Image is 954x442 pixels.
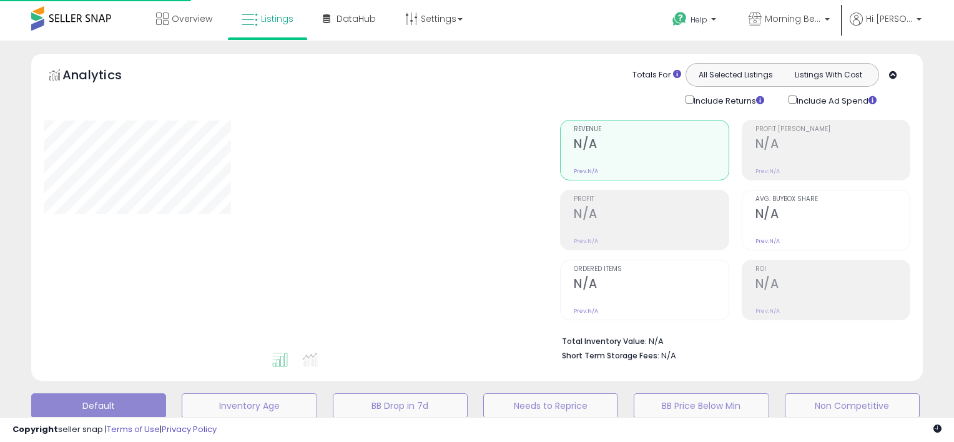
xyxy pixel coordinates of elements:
[689,67,782,83] button: All Selected Listings
[574,277,728,293] h2: N/A
[676,93,779,107] div: Include Returns
[691,14,707,25] span: Help
[765,12,821,25] span: Morning Beauty
[182,393,317,418] button: Inventory Age
[662,2,729,41] a: Help
[562,333,901,348] li: N/A
[755,266,910,273] span: ROI
[12,424,217,436] div: seller snap | |
[755,277,910,293] h2: N/A
[574,307,598,315] small: Prev: N/A
[782,67,875,83] button: Listings With Cost
[172,12,212,25] span: Overview
[562,336,647,346] b: Total Inventory Value:
[333,393,468,418] button: BB Drop in 7d
[634,393,769,418] button: BB Price Below Min
[574,196,728,203] span: Profit
[755,126,910,133] span: Profit [PERSON_NAME]
[574,126,728,133] span: Revenue
[574,207,728,223] h2: N/A
[337,12,376,25] span: DataHub
[574,266,728,273] span: Ordered Items
[107,423,160,435] a: Terms of Use
[779,93,897,107] div: Include Ad Spend
[672,11,687,27] i: Get Help
[562,350,659,361] b: Short Term Storage Fees:
[574,167,598,175] small: Prev: N/A
[261,12,293,25] span: Listings
[866,12,913,25] span: Hi [PERSON_NAME]
[755,237,780,245] small: Prev: N/A
[661,350,676,361] span: N/A
[850,12,922,41] a: Hi [PERSON_NAME]
[483,393,618,418] button: Needs to Reprice
[755,167,780,175] small: Prev: N/A
[12,423,58,435] strong: Copyright
[574,237,598,245] small: Prev: N/A
[785,393,920,418] button: Non Competitive
[162,423,217,435] a: Privacy Policy
[31,393,166,418] button: Default
[62,66,146,87] h5: Analytics
[755,196,910,203] span: Avg. Buybox Share
[574,137,728,154] h2: N/A
[755,137,910,154] h2: N/A
[755,307,780,315] small: Prev: N/A
[755,207,910,223] h2: N/A
[632,69,681,81] div: Totals For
